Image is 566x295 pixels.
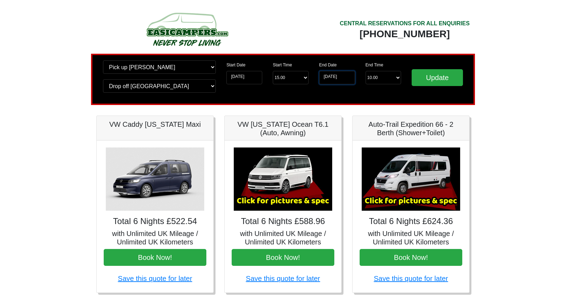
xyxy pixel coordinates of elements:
div: CENTRAL RESERVATIONS FOR ALL ENQUIRIES [340,19,470,28]
h5: with Unlimited UK Mileage / Unlimited UK Kilometers [104,229,206,246]
a: Save this quote for later [246,275,320,282]
h5: VW [US_STATE] Ocean T6.1 (Auto, Awning) [232,120,334,137]
h5: Auto-Trail Expedition 66 - 2 Berth (Shower+Toilet) [360,120,462,137]
input: Return Date [319,71,355,84]
h5: with Unlimited UK Mileage / Unlimited UK Kilometers [232,229,334,246]
a: Save this quote for later [374,275,448,282]
h4: Total 6 Nights £588.96 [232,216,334,227]
input: Start Date [226,71,262,84]
h4: Total 6 Nights £522.54 [104,216,206,227]
button: Book Now! [104,249,206,266]
img: Auto-Trail Expedition 66 - 2 Berth (Shower+Toilet) [362,147,460,211]
img: VW Caddy California Maxi [106,147,204,211]
label: End Date [319,62,337,68]
h5: VW Caddy [US_STATE] Maxi [104,120,206,129]
a: Save this quote for later [118,275,192,282]
button: Book Now! [232,249,334,266]
h5: with Unlimited UK Mileage / Unlimited UK Kilometers [360,229,462,246]
img: campers-checkout-logo.png [120,10,254,48]
label: End Time [366,62,384,68]
div: [PHONE_NUMBER] [340,28,470,40]
input: Update [412,69,463,86]
label: Start Time [273,62,292,68]
button: Book Now! [360,249,462,266]
label: Start Date [226,62,245,68]
h4: Total 6 Nights £624.36 [360,216,462,227]
img: VW California Ocean T6.1 (Auto, Awning) [234,147,332,211]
